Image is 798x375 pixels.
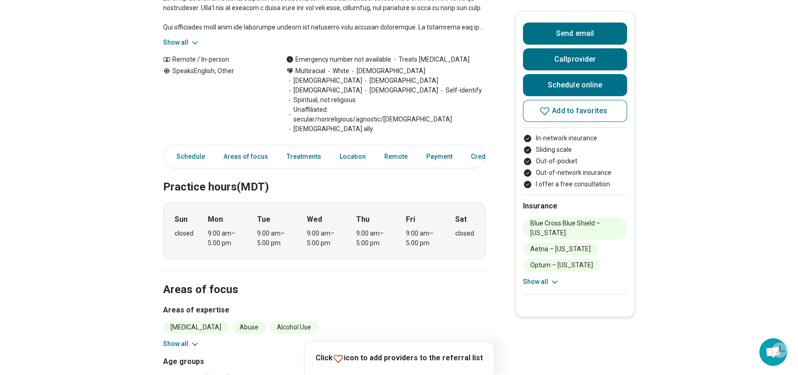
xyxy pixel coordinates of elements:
li: [MEDICAL_DATA] [163,321,229,334]
li: Blue Cross Blue Shield – [US_STATE] [523,217,627,239]
a: Remote [379,147,413,166]
div: 9:00 am – 5:00 pm [406,229,441,248]
h2: Insurance [523,201,627,212]
strong: Sun [175,214,188,225]
span: Add to favorites [552,107,607,115]
span: [DEMOGRAPHIC_DATA] [362,86,438,95]
span: [DEMOGRAPHIC_DATA] [362,76,438,86]
a: Payment [421,147,458,166]
div: Speaks English, Other [163,66,268,134]
li: In-network insurance [523,133,627,143]
div: Remote / In-person [163,55,268,64]
h3: Age groups [163,356,321,367]
li: Alcohol Use [270,321,318,334]
li: I offer a free consultation [523,179,627,189]
span: Treats [MEDICAL_DATA] [391,55,469,64]
button: Show all [163,38,199,47]
div: closed [175,229,194,238]
strong: Tue [257,214,270,225]
strong: Fri [406,214,415,225]
span: Self-identify [438,86,482,95]
h2: Practice hours (MDT) [163,157,486,195]
button: Send email [523,23,627,45]
strong: Sat [455,214,467,225]
span: [DEMOGRAPHIC_DATA] [286,86,362,95]
a: Areas of focus [218,147,274,166]
div: 9:00 am – 5:00 pm [356,229,392,248]
a: Schedule [165,147,211,166]
div: 9:00 am – 5:00 pm [307,229,342,248]
strong: Wed [307,214,322,225]
span: White [325,66,349,76]
li: Out-of-network insurance [523,168,627,178]
strong: Mon [208,214,223,225]
div: Open chat [759,338,787,366]
button: Callprovider [523,48,627,70]
span: [DEMOGRAPHIC_DATA] [286,76,362,86]
li: Aetna – [US_STATE] [523,243,598,255]
p: Click icon to add providers to the referral list [316,352,483,364]
strong: Thu [356,214,370,225]
li: Out-of-pocket [523,156,627,166]
h2: Areas of focus [163,260,486,298]
a: Credentials [465,147,511,166]
button: Show all [163,339,199,349]
span: Spiritual, not religious [286,95,356,105]
button: Show all [523,277,559,287]
li: Abuse [232,321,266,334]
span: [DEMOGRAPHIC_DATA] [349,66,425,76]
li: Optum – [US_STATE] [523,259,600,271]
a: Treatments [281,147,327,166]
span: Multiracial [295,66,325,76]
div: When does the program meet? [163,202,486,260]
h3: Areas of expertise [163,305,486,316]
div: Emergency number not available [286,55,391,64]
span: [DEMOGRAPHIC_DATA] ally [286,124,373,134]
div: closed [455,229,474,238]
a: Schedule online [523,74,627,96]
button: Add to favorites [523,100,627,122]
div: 9:00 am – 5:00 pm [257,229,293,248]
div: 9:00 am – 5:00 pm [208,229,243,248]
ul: Payment options [523,133,627,189]
span: Unaffiliated: secular/nonreligious/agnostic/[DEMOGRAPHIC_DATA] [286,105,486,124]
li: Sliding scale [523,145,627,155]
a: Location [334,147,371,166]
